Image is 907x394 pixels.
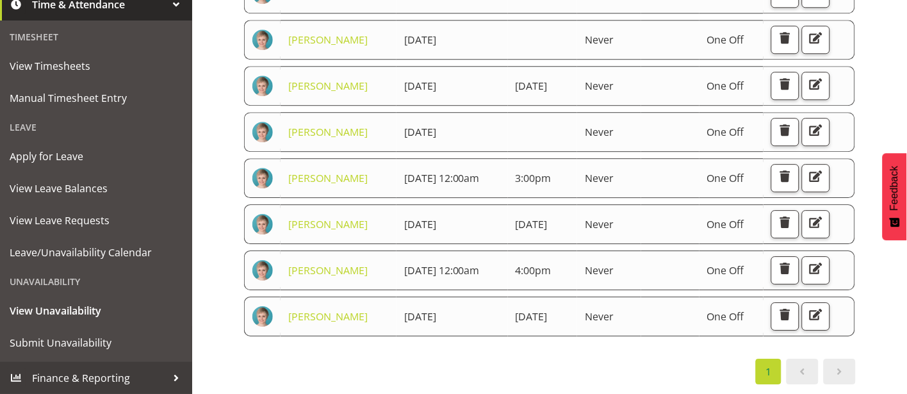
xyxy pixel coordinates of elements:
span: Never [585,79,614,93]
span: [DATE] [404,217,436,231]
div: Unavailability [3,268,189,295]
a: [PERSON_NAME] [288,33,368,47]
span: Submit Unavailability [10,333,183,352]
span: One Off [707,171,744,185]
button: Delete Unavailability [771,118,799,146]
span: Never [585,217,614,231]
span: Leave/Unavailability Calendar [10,243,183,262]
a: Apply for Leave [3,140,189,172]
span: 4:00pm [516,263,552,277]
button: Edit Unavailability [802,26,830,54]
span: One Off [707,33,744,47]
button: Edit Unavailability [802,210,830,238]
a: [PERSON_NAME] [288,309,368,324]
button: Feedback - Show survey [883,153,907,240]
span: [DATE] [516,217,548,231]
span: [DATE] [404,33,436,47]
button: Delete Unavailability [771,256,799,284]
span: One Off [707,79,744,93]
a: Leave/Unavailability Calendar [3,236,189,268]
span: View Timesheets [10,56,183,76]
span: View Unavailability [10,301,183,320]
span: 3:00pm [516,171,552,185]
div: Leave [3,114,189,140]
button: Edit Unavailability [802,164,830,192]
img: hanna-peters21c3674ac948a8f36b2e04829b363bb2.png [252,29,273,50]
button: Delete Unavailability [771,302,799,331]
span: Never [585,309,614,324]
span: One Off [707,217,744,231]
span: [DATE] 12:00am [404,263,480,277]
span: [DATE] [404,125,436,139]
span: Never [585,33,614,47]
span: Feedback [889,166,901,211]
button: Delete Unavailability [771,210,799,238]
button: Delete Unavailability [771,72,799,100]
span: Finance & Reporting [32,368,167,388]
span: [DATE] [516,79,548,93]
span: Manual Timesheet Entry [10,88,183,108]
span: Never [585,263,614,277]
span: [DATE] 12:00am [404,171,480,185]
button: Delete Unavailability [771,164,799,192]
button: Edit Unavailability [802,72,830,100]
img: hanna-peters21c3674ac948a8f36b2e04829b363bb2.png [252,122,273,142]
img: hanna-peters21c3674ac948a8f36b2e04829b363bb2.png [252,76,273,96]
span: [DATE] [404,309,436,324]
a: View Leave Requests [3,204,189,236]
a: [PERSON_NAME] [288,263,368,277]
button: Edit Unavailability [802,256,830,284]
a: [PERSON_NAME] [288,79,368,93]
span: One Off [707,125,744,139]
img: hanna-peters21c3674ac948a8f36b2e04829b363bb2.png [252,306,273,327]
span: View Leave Requests [10,211,183,230]
img: hanna-peters21c3674ac948a8f36b2e04829b363bb2.png [252,168,273,188]
span: One Off [707,309,744,324]
a: View Unavailability [3,295,189,327]
span: View Leave Balances [10,179,183,198]
span: Never [585,125,614,139]
span: One Off [707,263,744,277]
button: Edit Unavailability [802,302,830,331]
a: Submit Unavailability [3,327,189,359]
img: hanna-peters21c3674ac948a8f36b2e04829b363bb2.png [252,260,273,281]
button: Edit Unavailability [802,118,830,146]
img: hanna-peters21c3674ac948a8f36b2e04829b363bb2.png [252,214,273,234]
a: [PERSON_NAME] [288,171,368,185]
span: Never [585,171,614,185]
a: Manual Timesheet Entry [3,82,189,114]
div: Timesheet [3,24,189,50]
a: [PERSON_NAME] [288,217,368,231]
span: [DATE] [516,309,548,324]
span: Apply for Leave [10,147,183,166]
span: [DATE] [404,79,436,93]
a: View Timesheets [3,50,189,82]
a: [PERSON_NAME] [288,125,368,139]
a: View Leave Balances [3,172,189,204]
button: Delete Unavailability [771,26,799,54]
